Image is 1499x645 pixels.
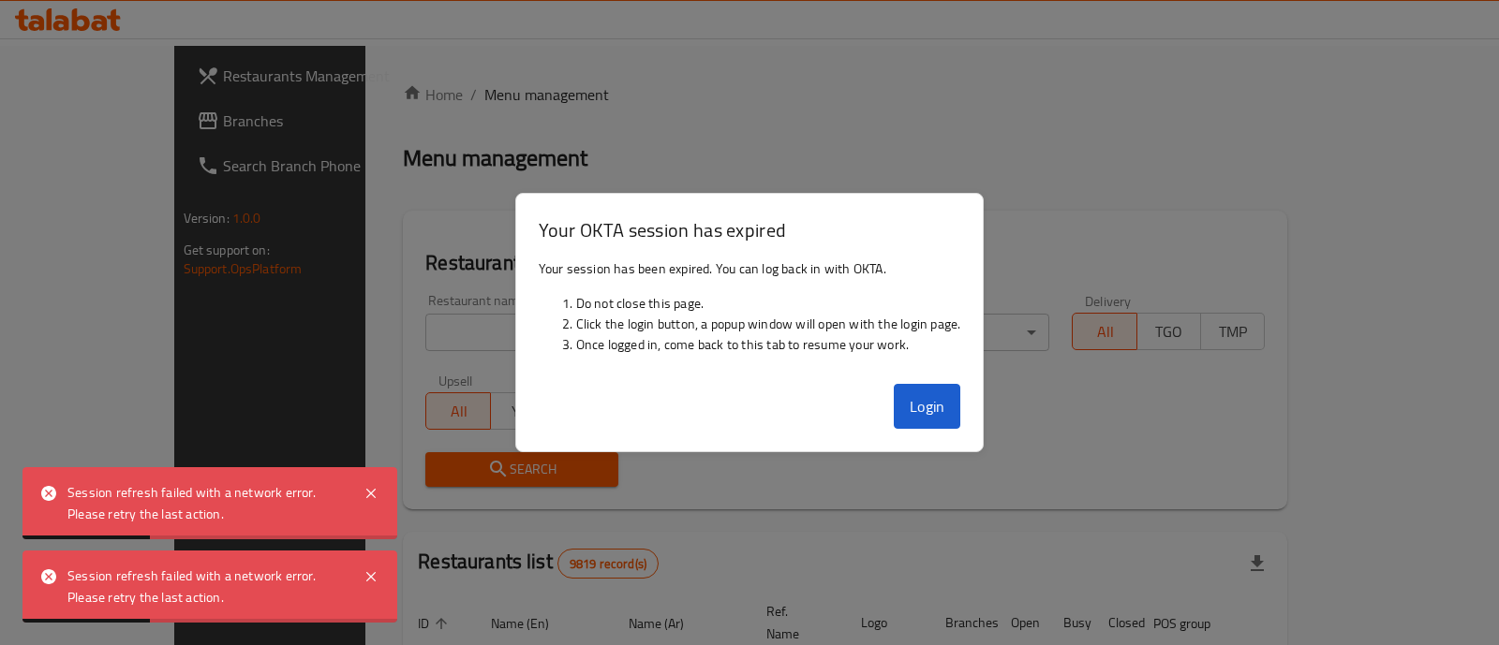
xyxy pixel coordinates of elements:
[539,216,961,243] h3: Your OKTA session has expired
[67,565,345,608] div: Session refresh failed with a network error. Please retry the last action.
[516,251,984,376] div: Your session has been expired. You can log back in with OKTA.
[576,314,961,334] li: Click the login button, a popup window will open with the login page.
[894,384,961,429] button: Login
[576,334,961,355] li: Once logged in, come back to this tab to resume your work.
[67,482,345,524] div: Session refresh failed with a network error. Please retry the last action.
[576,293,961,314] li: Do not close this page.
